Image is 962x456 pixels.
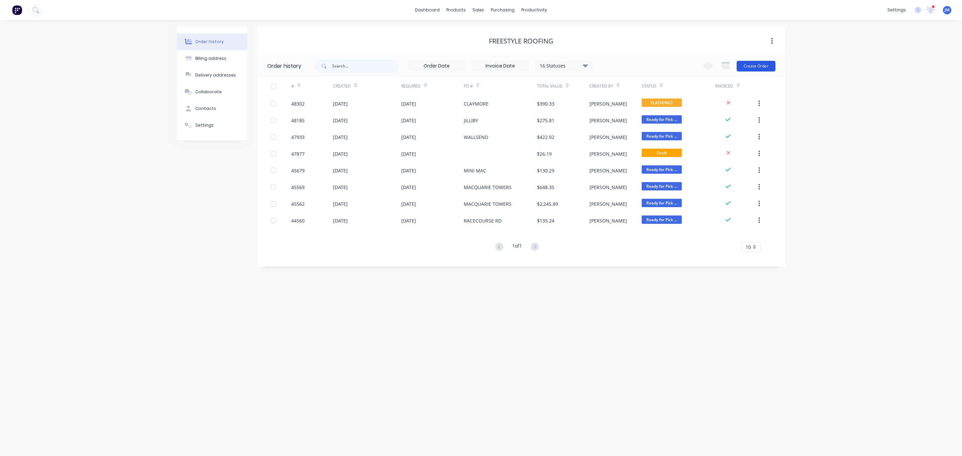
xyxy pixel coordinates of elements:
[177,33,247,50] button: Order history
[642,182,682,190] span: Ready for Pick ...
[464,117,478,124] div: JILLIBY
[642,165,682,174] span: Ready for Pick ...
[884,5,909,15] div: settings
[642,99,682,107] span: FLASHINGS
[291,83,294,89] div: #
[333,100,348,107] div: [DATE]
[401,217,416,224] div: [DATE]
[488,5,518,15] div: purchasing
[590,117,627,124] div: [PERSON_NAME]
[590,134,627,141] div: [PERSON_NAME]
[177,67,247,84] button: Delivery addresses
[464,217,502,224] div: RACECOURSE RD
[332,59,398,73] input: Search...
[177,100,247,117] button: Contacts
[333,184,348,191] div: [DATE]
[464,77,537,95] div: PO #
[267,62,301,70] div: Order history
[464,184,512,191] div: MACQUARIE TOWERS
[512,242,522,252] div: 1 of 1
[590,150,627,157] div: [PERSON_NAME]
[537,100,554,107] div: $390.33
[642,132,682,140] span: Ready for Pick ...
[401,134,416,141] div: [DATE]
[945,7,950,13] span: JM
[409,61,465,71] input: Order Date
[291,100,305,107] div: 48302
[537,184,554,191] div: $648.35
[401,167,416,174] div: [DATE]
[537,117,554,124] div: $275.81
[537,83,562,89] div: Total Value
[291,134,305,141] div: 47933
[401,184,416,191] div: [DATE]
[590,184,627,191] div: [PERSON_NAME]
[537,200,558,207] div: $2,245.89
[537,134,554,141] div: $422.92
[642,215,682,224] span: Ready for Pick ...
[737,61,775,71] button: Create Order
[590,167,627,174] div: [PERSON_NAME]
[12,5,22,15] img: Factory
[333,150,348,157] div: [DATE]
[195,89,222,95] div: Collaborate
[291,217,305,224] div: 44560
[464,200,512,207] div: MACQUARIE TOWERS
[401,117,416,124] div: [DATE]
[642,83,656,89] div: Status
[642,199,682,207] span: Ready for Pick ...
[177,117,247,134] button: Settings
[590,83,613,89] div: Created By
[177,84,247,100] button: Collaborate
[412,5,443,15] a: dashboard
[195,106,216,112] div: Contacts
[537,150,552,157] div: $26.19
[195,122,214,128] div: Settings
[464,83,473,89] div: PO #
[291,77,333,95] div: #
[195,55,226,61] div: Billing address
[401,77,464,95] div: Required
[746,244,751,251] span: 10
[333,117,348,124] div: [DATE]
[291,167,305,174] div: 45679
[195,72,236,78] div: Delivery addresses
[536,62,592,69] div: 16 Statuses
[443,5,469,15] div: products
[590,217,627,224] div: [PERSON_NAME]
[291,150,305,157] div: 47877
[537,167,554,174] div: $130.29
[537,217,554,224] div: $135.24
[489,37,553,45] div: FREESTYLE ROOFING
[464,100,489,107] div: CLAYMORE
[469,5,488,15] div: sales
[715,83,733,89] div: Invoiced
[537,77,589,95] div: Total Value
[333,77,401,95] div: Created
[195,39,224,45] div: Order history
[590,200,627,207] div: [PERSON_NAME]
[333,83,351,89] div: Created
[333,134,348,141] div: [DATE]
[642,77,715,95] div: Status
[715,77,757,95] div: Invoiced
[401,83,421,89] div: Required
[177,50,247,67] button: Billing address
[401,200,416,207] div: [DATE]
[291,117,305,124] div: 48185
[472,61,528,71] input: Invoice Date
[464,134,488,141] div: WALLSEND
[642,149,682,157] span: Draft
[590,100,627,107] div: [PERSON_NAME]
[291,200,305,207] div: 45562
[291,184,305,191] div: 45569
[518,5,550,15] div: productivity
[333,200,348,207] div: [DATE]
[590,77,642,95] div: Created By
[333,167,348,174] div: [DATE]
[401,100,416,107] div: [DATE]
[401,150,416,157] div: [DATE]
[642,115,682,124] span: Ready for Pick ...
[333,217,348,224] div: [DATE]
[464,167,486,174] div: MINI MAC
